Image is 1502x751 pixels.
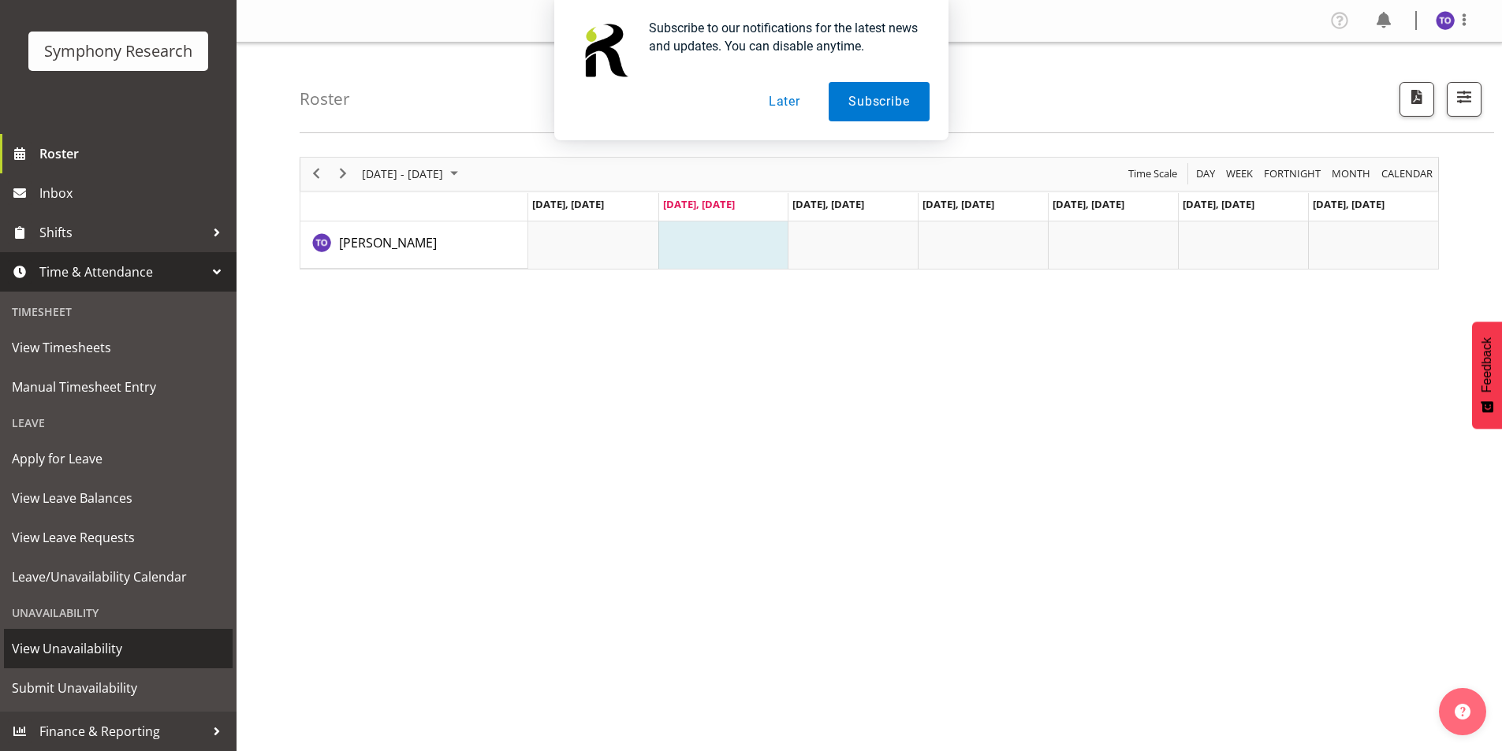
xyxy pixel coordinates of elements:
[1224,164,1254,184] span: Week
[1194,164,1218,184] button: Timeline Day
[528,221,1438,269] table: Timeline Week of September 30, 2025
[4,367,233,407] a: Manual Timesheet Entry
[4,439,233,478] a: Apply for Leave
[749,82,820,121] button: Later
[636,19,930,55] div: Subscribe to our notifications for the latest news and updates. You can disable anytime.
[12,565,225,589] span: Leave/Unavailability Calendar
[4,597,233,629] div: Unavailability
[1472,322,1502,429] button: Feedback - Show survey
[39,719,205,743] span: Finance & Reporting
[1195,164,1217,184] span: Day
[339,233,437,252] a: [PERSON_NAME]
[4,478,233,518] a: View Leave Balances
[39,221,205,244] span: Shifts
[4,668,233,708] a: Submit Unavailability
[1380,164,1434,184] span: calendar
[12,637,225,660] span: View Unavailability
[4,328,233,367] a: View Timesheets
[4,629,233,668] a: View Unavailability
[360,164,465,184] button: September 2025
[1127,164,1179,184] span: Time Scale
[330,158,356,191] div: next period
[532,197,604,211] span: [DATE], [DATE]
[356,158,468,191] div: Sep 29 - Oct 05, 2025
[792,197,864,211] span: [DATE], [DATE]
[39,142,229,165] span: Roster
[1330,164,1372,184] span: Month
[339,234,437,251] span: [PERSON_NAME]
[1262,164,1322,184] span: Fortnight
[360,164,445,184] span: [DATE] - [DATE]
[306,164,327,184] button: Previous
[573,19,636,82] img: notification icon
[829,82,929,121] button: Subscribe
[12,336,225,359] span: View Timesheets
[300,221,528,269] td: Tahua O'Leary resource
[12,375,225,399] span: Manual Timesheet Entry
[1224,164,1256,184] button: Timeline Week
[39,260,205,284] span: Time & Attendance
[1313,197,1385,211] span: [DATE], [DATE]
[303,158,330,191] div: previous period
[300,157,1439,270] div: Timeline Week of September 30, 2025
[663,197,735,211] span: [DATE], [DATE]
[1053,197,1124,211] span: [DATE], [DATE]
[333,164,354,184] button: Next
[1329,164,1373,184] button: Timeline Month
[1262,164,1324,184] button: Fortnight
[1126,164,1180,184] button: Time Scale
[922,197,994,211] span: [DATE], [DATE]
[12,447,225,470] span: Apply for Leave
[1455,704,1470,719] img: help-xxl-2.png
[12,676,225,700] span: Submit Unavailability
[4,296,233,328] div: Timesheet
[4,518,233,557] a: View Leave Requests
[1379,164,1436,184] button: Month
[1480,337,1494,392] span: Feedback
[39,181,229,205] span: Inbox
[4,407,233,439] div: Leave
[12,486,225,510] span: View Leave Balances
[4,557,233,597] a: Leave/Unavailability Calendar
[1183,197,1254,211] span: [DATE], [DATE]
[12,526,225,549] span: View Leave Requests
